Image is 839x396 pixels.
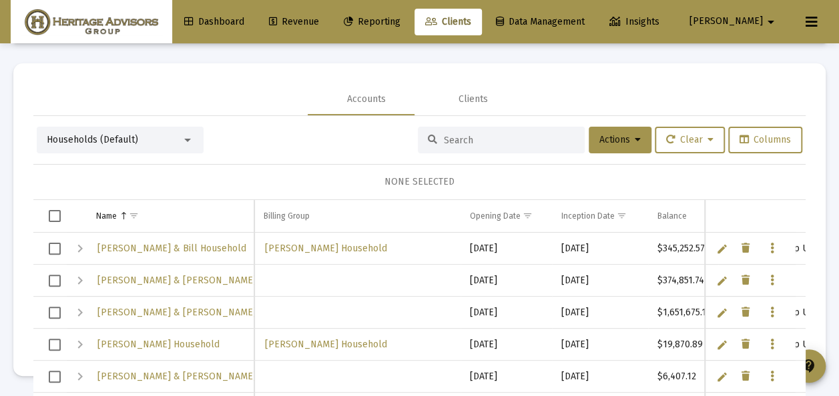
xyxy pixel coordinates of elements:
[49,307,61,319] div: Select row
[97,307,256,318] span: [PERSON_NAME] & [PERSON_NAME]
[254,200,461,232] td: Column Billing Group
[425,16,471,27] span: Clients
[655,127,725,153] button: Clear
[716,371,728,383] a: Edit
[523,211,533,221] span: Show filter options for column 'Opening Date'
[96,211,117,221] div: Name
[47,134,138,145] span: Households (Default)
[716,243,728,255] a: Edit
[589,127,651,153] button: Actions
[666,134,714,145] span: Clear
[347,93,386,106] div: Accounts
[552,297,648,329] td: [DATE]
[716,275,728,287] a: Edit
[49,243,61,255] div: Select row
[657,306,709,319] div: $1,651,675.19
[657,338,709,351] div: $19,870.89
[763,9,779,35] mat-icon: arrow_drop_down
[96,239,248,258] a: [PERSON_NAME] & Bill Household
[67,233,87,265] td: Expand
[801,358,817,374] mat-icon: contact_support
[258,9,330,35] a: Revenue
[599,134,641,145] span: Actions
[96,367,258,386] a: [PERSON_NAME] & [PERSON_NAME]
[97,371,256,382] span: [PERSON_NAME] & [PERSON_NAME]
[414,9,482,35] a: Clients
[740,134,791,145] span: Columns
[265,243,387,254] span: [PERSON_NAME] Household
[96,335,221,354] a: [PERSON_NAME] Household
[716,307,728,319] a: Edit
[728,127,802,153] button: Columns
[552,233,648,265] td: [DATE]
[96,303,258,322] a: [PERSON_NAME] & [PERSON_NAME]
[129,211,139,221] span: Show filter options for column 'Name'
[184,16,244,27] span: Dashboard
[673,8,795,35] button: [PERSON_NAME]
[49,339,61,351] div: Select row
[21,9,162,35] img: Dashboard
[459,93,488,106] div: Clients
[461,329,552,361] td: [DATE]
[97,339,220,350] span: [PERSON_NAME] Household
[470,211,521,221] div: Opening Date
[552,200,648,232] td: Column Inception Date
[609,16,659,27] span: Insights
[44,175,795,189] div: NONE SELECTED
[344,16,400,27] span: Reporting
[174,9,255,35] a: Dashboard
[264,239,388,258] a: [PERSON_NAME] Household
[269,16,319,27] span: Revenue
[461,297,552,329] td: [DATE]
[657,211,687,221] div: Balance
[49,275,61,287] div: Select row
[657,242,709,255] div: $345,252.57
[67,265,87,297] td: Expand
[657,274,709,287] div: $374,851.74
[552,329,648,361] td: [DATE]
[264,335,388,354] a: [PERSON_NAME] Household
[461,265,552,297] td: [DATE]
[87,200,254,232] td: Column Name
[496,16,585,27] span: Data Management
[333,9,411,35] a: Reporting
[552,265,648,297] td: [DATE]
[49,210,61,222] div: Select all
[657,370,709,383] div: $6,407.12
[67,361,87,393] td: Expand
[552,361,648,393] td: [DATE]
[264,211,310,221] div: Billing Group
[49,371,61,383] div: Select row
[461,361,552,393] td: [DATE]
[648,200,718,232] td: Column Balance
[461,233,552,265] td: [DATE]
[485,9,595,35] a: Data Management
[96,271,258,290] a: [PERSON_NAME] & [PERSON_NAME]
[67,297,87,329] td: Expand
[561,211,615,221] div: Inception Date
[599,9,670,35] a: Insights
[689,16,763,27] span: [PERSON_NAME]
[97,275,256,286] span: [PERSON_NAME] & [PERSON_NAME]
[97,243,246,254] span: [PERSON_NAME] & Bill Household
[265,339,387,350] span: [PERSON_NAME] Household
[461,200,552,232] td: Column Opening Date
[444,135,575,146] input: Search
[617,211,627,221] span: Show filter options for column 'Inception Date'
[716,339,728,351] a: Edit
[67,329,87,361] td: Expand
